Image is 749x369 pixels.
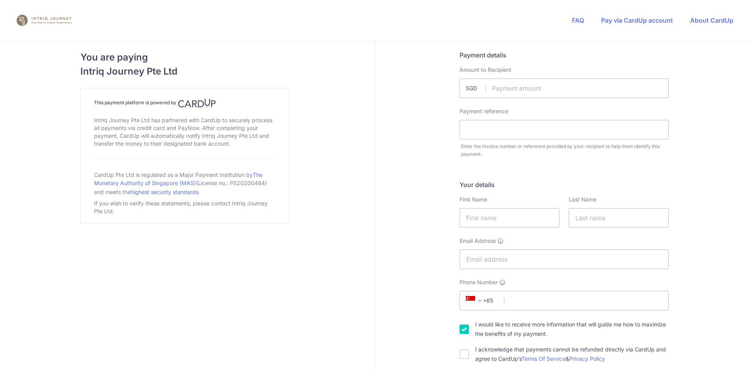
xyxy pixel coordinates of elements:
input: First name [460,208,559,228]
span: Intriq Journey Pte Ltd [80,64,289,78]
a: Pay via CardUp account [601,16,673,24]
div: If you wish to verify these statements, please contact Intriq Journey Pte Ltd. [94,198,276,217]
span: +65 [463,296,499,305]
label: I acknowledge that payments cannot be refunded directly via CardUp and agree to CardUp’s & [475,345,669,364]
span: Email Address [460,237,496,245]
h5: Payment details [460,50,669,60]
span: +65 [466,296,485,305]
label: Amount to Recipient [460,66,511,74]
h4: This payment platform is powered by [94,98,276,108]
a: highest security standards [131,189,199,195]
input: Payment amount [460,78,669,98]
div: CardUp Pte Ltd is regulated as a Major Payment Institution by (License no.: PS20200484) and meets... [94,168,276,198]
a: Terms Of Service [522,355,566,362]
a: Privacy Policy [569,355,605,362]
a: FAQ [572,16,584,24]
label: Payment reference [460,107,508,115]
h5: Your details [460,180,669,189]
div: Intriq Journey Pte Ltd has partnered with CardUp to securely process all payments via credit card... [94,115,276,149]
label: I would like to receive more information that will guide me how to maximize the benefits of my pa... [475,320,669,339]
input: Last name [569,208,669,228]
label: First Name [460,196,487,203]
label: Last Name [569,196,596,203]
span: Phone Number [460,278,498,286]
img: CardUp [178,98,216,108]
input: Email address [460,250,669,269]
a: About CardUp [690,16,733,24]
span: You are paying [80,50,289,64]
span: SGD [466,84,486,92]
div: Enter the invoice number or reference provided by your recipient to help them identify this payment. [461,143,669,158]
